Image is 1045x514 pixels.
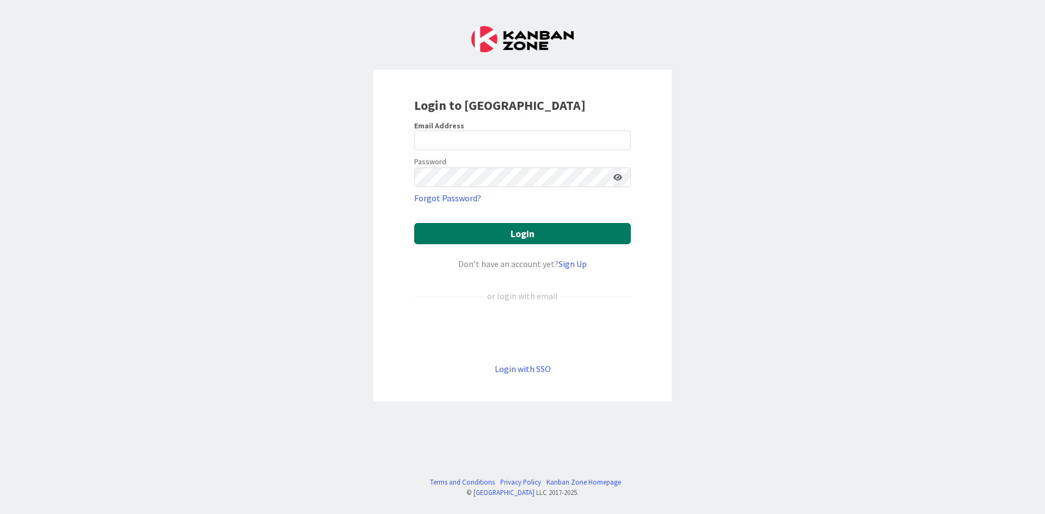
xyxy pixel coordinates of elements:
[558,258,587,269] a: Sign Up
[414,97,586,114] b: Login to [GEOGRAPHIC_DATA]
[484,289,561,302] div: or login with email
[495,363,551,374] a: Login with SSO
[409,320,636,344] iframe: Sign in with Google Button
[414,156,446,168] label: Password
[425,487,621,498] div: © LLC 2017- 2025 .
[430,477,495,487] a: Terms and Conditions
[414,191,481,205] a: Forgot Password?
[414,121,464,131] label: Email Address
[500,477,541,487] a: Privacy Policy
[414,257,631,270] div: Don’t have an account yet?
[414,223,631,244] button: Login
[546,477,621,487] a: Kanban Zone Homepage
[471,26,574,52] img: Kanban Zone
[474,488,534,497] a: [GEOGRAPHIC_DATA]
